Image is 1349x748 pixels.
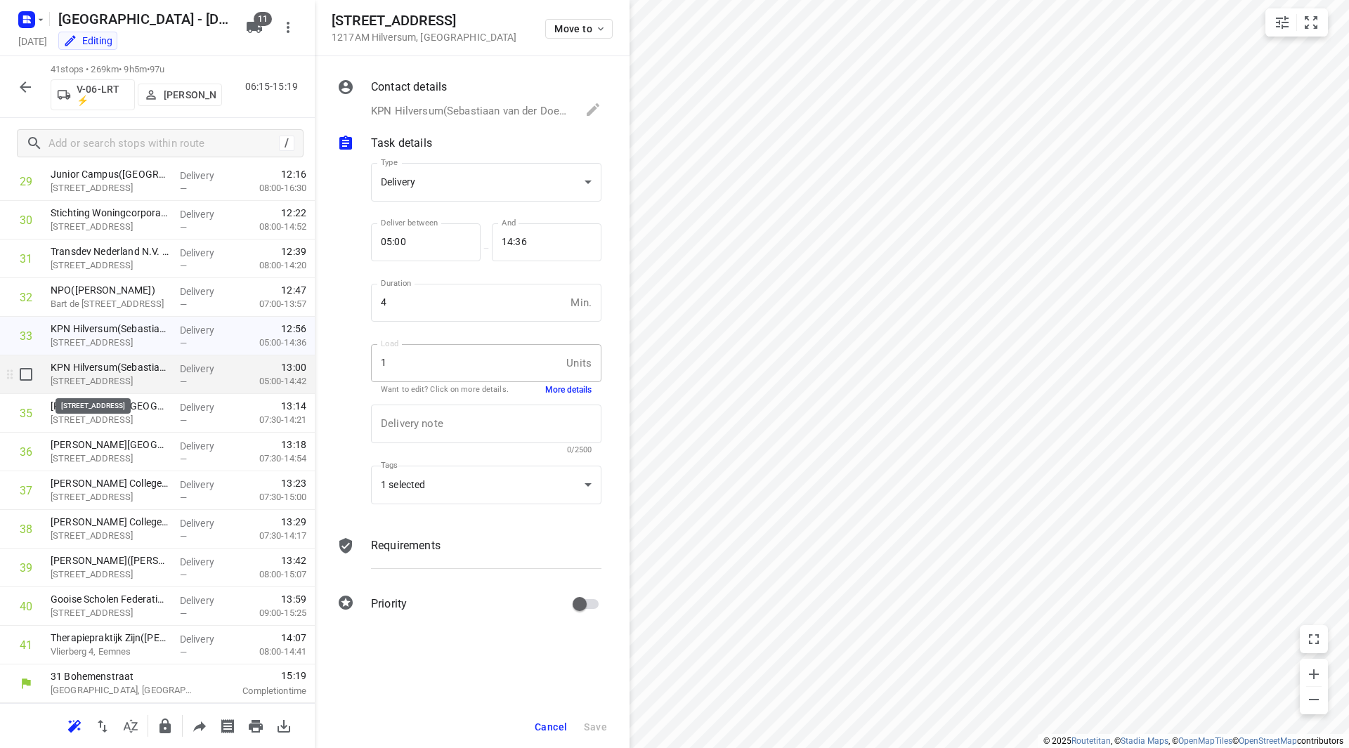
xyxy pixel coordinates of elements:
p: Delivery [180,555,232,569]
div: 35 [20,407,32,420]
p: Schuttersweg 26, Hilversum [51,452,169,466]
span: — [180,183,187,194]
button: Map settings [1268,8,1296,37]
p: 06:15-15:19 [245,79,304,94]
p: Stichting Woningcorporatie Het Gooi en Omstreken (Danielle Esser-Broeke ) [51,206,169,220]
p: A. Roland Holst College - Jonkerweg(Jennifer Boer) [51,476,169,490]
p: [STREET_ADDRESS] [51,529,169,543]
span: Share route [185,719,214,732]
div: 40 [20,600,32,613]
p: [PERSON_NAME] [164,89,216,100]
span: 13:14 [281,399,306,413]
p: Delivery [180,284,232,298]
span: 0/2500 [567,445,592,454]
p: Delivery [180,478,232,492]
p: 08:00-16:30 [237,181,306,195]
p: KPN Hilversum(Sebastiaan van der Does) [51,322,169,336]
p: V-06-LRT ⚡ [77,84,129,106]
p: 08:00-14:41 [237,645,306,659]
p: 07:30-14:17 [237,529,306,543]
button: Move to [545,19,613,39]
p: Priority [371,596,407,612]
p: Junior Campus(Caja den Ouden) [51,167,169,181]
p: A. Roland Holst College - Jonkerweg(Jennifer Boer) [51,515,169,529]
p: Stiho Hilversum(Stephan Ashouwer ) [51,553,169,567]
span: — [180,338,187,348]
p: Delivery [180,632,232,646]
p: 08:00-14:52 [237,220,306,234]
span: • [147,64,150,74]
button: [PERSON_NAME] [138,84,222,106]
h5: [STREET_ADDRESS] [332,13,517,29]
span: Download route [270,719,298,732]
div: Requirements [337,537,601,579]
span: Reverse route [89,719,117,732]
p: Delivery [180,246,232,260]
button: More [274,13,302,41]
span: Sort by time window [117,719,145,732]
p: Schuttersweg 26, Hilversum [51,413,169,427]
span: 97u [150,64,164,74]
p: 07:30-15:00 [237,490,306,504]
span: — [180,376,187,387]
p: 1217AM Hilversum , [GEOGRAPHIC_DATA] [332,32,517,43]
p: Delivery [180,207,232,221]
button: V-06-LRT ⚡ [51,79,135,110]
p: [STREET_ADDRESS] [51,490,169,504]
p: [STREET_ADDRESS] [51,374,169,388]
p: Vlierberg 4, Eemnes [51,645,169,659]
span: — [180,570,187,580]
p: — [481,243,492,254]
p: Delivery [180,323,232,337]
a: OpenStreetMap [1239,736,1297,746]
div: 30 [20,214,32,227]
p: KPN Hilversum(Sebastiaan van der Does), [PHONE_NUMBER], [EMAIL_ADDRESS][DOMAIN_NAME] [371,103,571,119]
p: NPO([PERSON_NAME]) [51,283,169,297]
p: 08:00-15:07 [237,567,306,582]
p: Delivery [180,593,232,608]
span: Print shipping labels [214,719,242,732]
span: 11 [254,12,272,26]
span: Cancel [535,721,567,733]
button: Fit zoom [1297,8,1325,37]
p: Requirements [371,537,441,554]
p: Delivery [180,516,232,530]
span: — [180,415,187,426]
p: 08:00-14:20 [237,258,306,273]
span: Print route [242,719,270,732]
div: 1 selected [371,466,601,504]
p: Delivery [180,362,232,376]
span: 12:39 [281,244,306,258]
div: Delivery [371,163,601,202]
span: — [180,222,187,232]
div: / [279,136,294,151]
p: [GEOGRAPHIC_DATA], [GEOGRAPHIC_DATA] [51,683,197,697]
div: 32 [20,291,32,304]
span: Reoptimize route [60,719,89,732]
span: 15:19 [214,669,306,683]
span: — [180,647,187,657]
span: Move to [554,23,606,34]
div: 36 [20,445,32,459]
p: Therapiepraktijk Zijn(Jette Peuscher) [51,631,169,645]
p: Prins Bernhardstraat 160, Hilversum [51,181,169,195]
li: © 2025 , © , © © contributors [1043,736,1343,746]
p: Task details [371,135,432,152]
div: Delivery [381,176,579,189]
div: Contact detailsKPN Hilversum(Sebastiaan van der Does), [PHONE_NUMBER], [EMAIL_ADDRESS][DOMAIN_NAME] [337,79,601,121]
span: 13:59 [281,592,306,606]
span: 13:18 [281,438,306,452]
span: 13:00 [281,360,306,374]
p: Want to edit? Click on more details. [381,384,509,396]
p: Contact details [371,79,447,96]
p: 41 stops • 269km • 9h5m [51,63,222,77]
div: Task details [337,135,601,155]
span: 12:22 [281,206,306,220]
p: Min. [571,295,592,311]
div: 33 [20,329,32,343]
div: 39 [20,561,32,575]
p: Delivery [180,400,232,414]
p: Schapenkamp 130, Hilversum [51,220,169,234]
span: 12:47 [281,283,306,297]
span: Select [12,360,40,388]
